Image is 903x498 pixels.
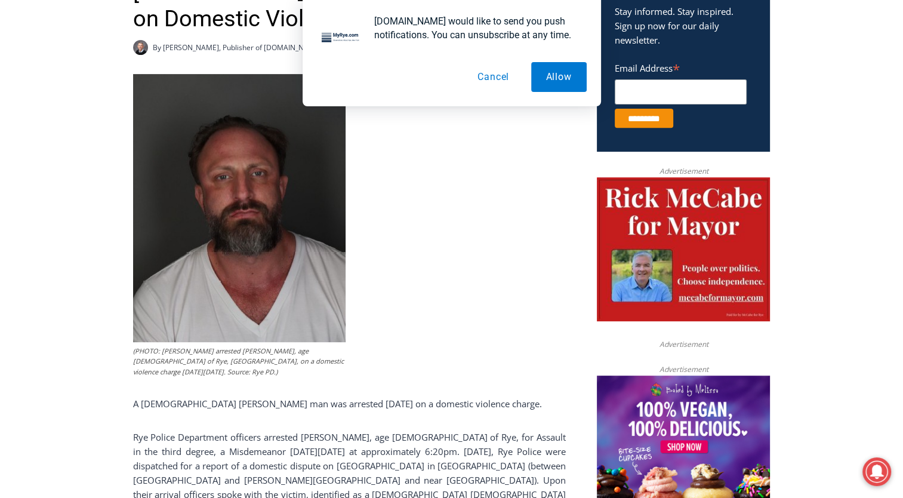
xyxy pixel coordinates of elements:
[463,62,524,92] button: Cancel
[647,339,720,350] span: Advertisement
[647,364,720,375] span: Advertisement
[531,62,587,92] button: Allow
[597,177,770,322] img: McCabe for Mayor
[365,14,587,42] div: [DOMAIN_NAME] would like to send you push notifications. You can unsubscribe at any time.
[312,119,553,146] span: Intern @ [DOMAIN_NAME]
[133,346,346,377] figcaption: (PHOTO: [PERSON_NAME] arrested [PERSON_NAME], age [DEMOGRAPHIC_DATA] of Rye, [GEOGRAPHIC_DATA], o...
[317,14,365,62] img: notification icon
[301,1,564,116] div: "[PERSON_NAME] and I covered the [DATE] Parade, which was a really eye opening experience as I ha...
[133,396,566,411] p: A [DEMOGRAPHIC_DATA] [PERSON_NAME] man was arrested [DATE] on a domestic violence charge.
[647,165,720,177] span: Advertisement
[133,74,346,342] img: (PHOTO: Rye PD arrested Michael P. O’Connell, age 42 of Rye, NY, on a domestic violence charge on...
[287,116,578,149] a: Intern @ [DOMAIN_NAME]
